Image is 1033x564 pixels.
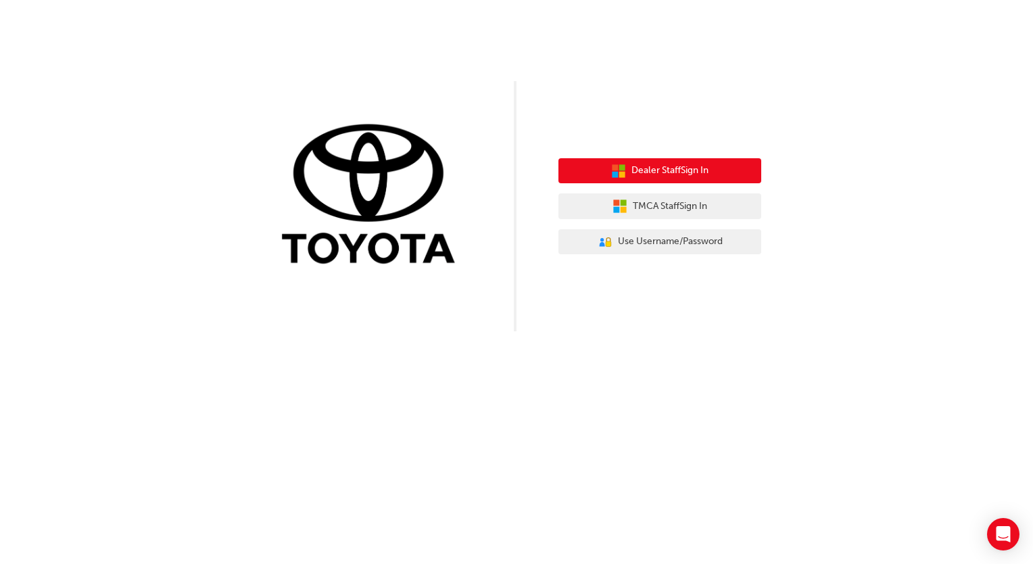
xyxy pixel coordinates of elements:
[558,158,761,184] button: Dealer StaffSign In
[272,121,475,271] img: Trak
[618,234,723,250] span: Use Username/Password
[631,163,708,179] span: Dealer Staff Sign In
[987,518,1019,550] div: Open Intercom Messenger
[633,199,707,214] span: TMCA Staff Sign In
[558,229,761,255] button: Use Username/Password
[558,193,761,219] button: TMCA StaffSign In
